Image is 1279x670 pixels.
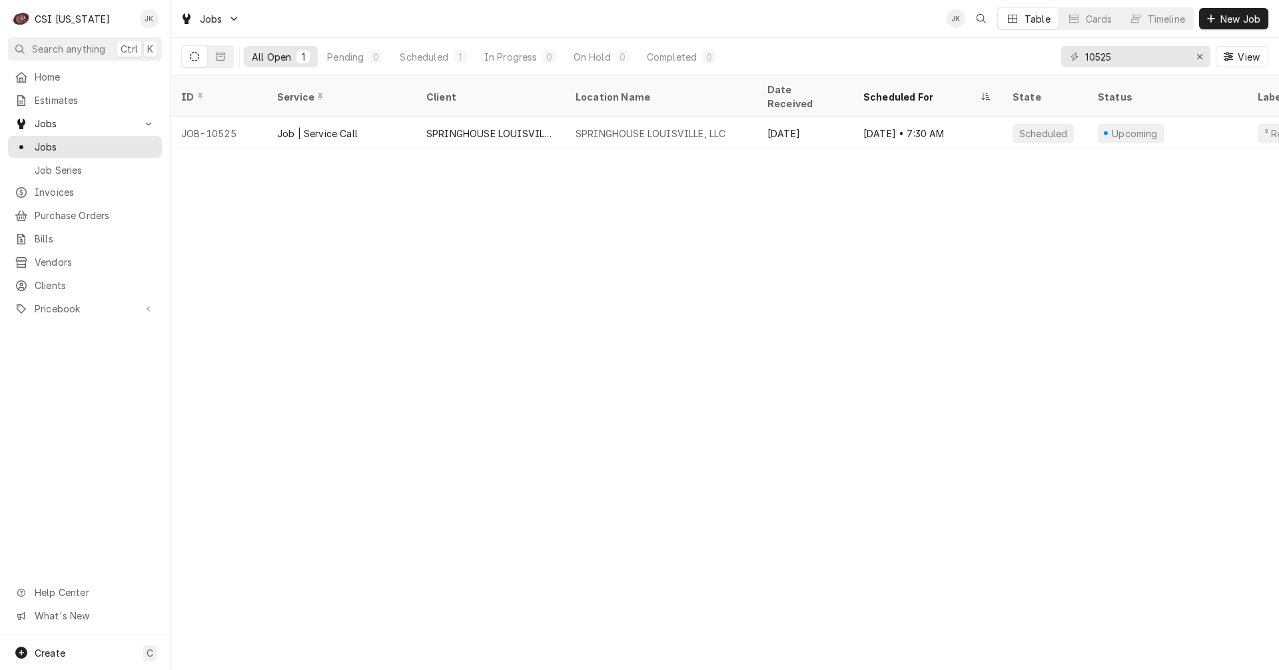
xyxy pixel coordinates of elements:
[1098,90,1234,104] div: Status
[12,9,31,28] div: C
[576,90,743,104] div: Location Name
[546,50,554,64] div: 0
[12,9,31,28] div: CSI Kentucky's Avatar
[8,181,162,203] a: Invoices
[35,232,155,246] span: Bills
[853,117,1002,149] div: [DATE] • 7:30 AM
[35,208,155,222] span: Purchase Orders
[8,251,162,273] a: Vendors
[35,70,155,84] span: Home
[140,9,159,28] div: Jeff Kuehl's Avatar
[147,42,153,56] span: K
[175,8,245,30] a: Go to Jobs
[35,255,155,269] span: Vendors
[35,163,155,177] span: Job Series
[456,50,464,64] div: 1
[426,127,554,141] div: SPRINGHOUSE LOUISVILLE, LLC
[8,136,162,158] a: Jobs
[8,113,162,135] a: Go to Jobs
[35,185,155,199] span: Invoices
[574,50,611,64] div: On Hold
[8,605,162,627] a: Go to What's New
[35,93,155,107] span: Estimates
[35,278,155,292] span: Clients
[121,42,138,56] span: Ctrl
[35,12,110,26] div: CSI [US_STATE]
[372,50,380,64] div: 0
[1085,46,1185,67] input: Keyword search
[576,127,725,141] div: SPRINGHOUSE LOUISVILLE, LLC
[8,159,162,181] a: Job Series
[8,204,162,226] a: Purchase Orders
[8,228,162,250] a: Bills
[1148,12,1185,26] div: Timeline
[35,585,154,599] span: Help Center
[140,9,159,28] div: JK
[757,117,853,149] div: [DATE]
[619,50,627,64] div: 0
[277,90,402,104] div: Service
[8,581,162,603] a: Go to Help Center
[971,8,992,29] button: Open search
[35,117,135,131] span: Jobs
[705,50,713,64] div: 0
[277,127,358,141] div: Job | Service Call
[8,66,162,88] a: Home
[1189,46,1210,67] button: Erase input
[863,90,978,104] div: Scheduled For
[299,50,307,64] div: 1
[35,140,155,154] span: Jobs
[1235,50,1262,64] span: View
[8,37,162,61] button: Search anythingCtrlK
[181,90,253,104] div: ID
[1199,8,1268,29] button: New Job
[647,50,697,64] div: Completed
[8,89,162,111] a: Estimates
[200,12,222,26] span: Jobs
[400,50,448,64] div: Scheduled
[767,83,839,111] div: Date Received
[171,117,266,149] div: JOB-10525
[1086,12,1112,26] div: Cards
[35,302,135,316] span: Pricebook
[327,50,364,64] div: Pending
[35,647,65,659] span: Create
[32,42,105,56] span: Search anything
[1013,90,1076,104] div: State
[1018,127,1068,141] div: Scheduled
[1218,12,1263,26] span: New Job
[426,90,552,104] div: Client
[35,609,154,623] span: What's New
[8,298,162,320] a: Go to Pricebook
[252,50,291,64] div: All Open
[1216,46,1268,67] button: View
[484,50,538,64] div: In Progress
[947,9,965,28] div: Jeff Kuehl's Avatar
[1025,12,1051,26] div: Table
[1110,127,1160,141] div: Upcoming
[147,646,153,660] span: C
[8,274,162,296] a: Clients
[947,9,965,28] div: JK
